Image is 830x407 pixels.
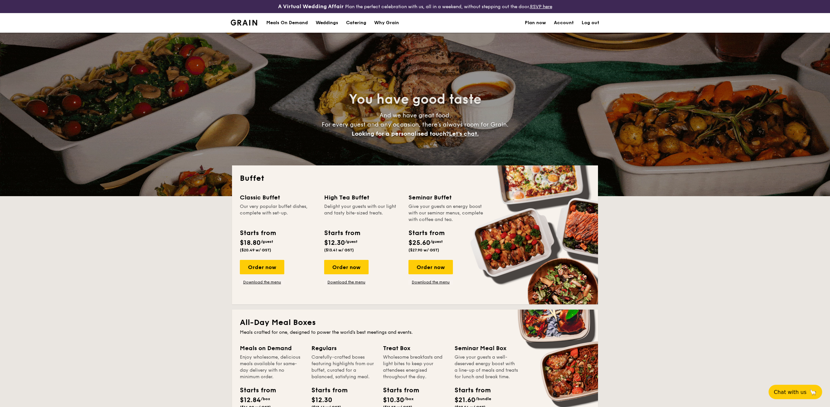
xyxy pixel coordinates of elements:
[769,385,822,399] button: Chat with us🦙
[475,397,491,401] span: /bundle
[404,397,414,401] span: /box
[240,354,304,380] div: Enjoy wholesome, delicious meals available for same-day delivery with no minimum order.
[322,112,508,137] span: And we have great food. For every guest and any occasion, there’s always room for Grain.
[346,13,366,33] h1: Catering
[408,203,485,223] div: Give your guests an energy boost with our seminar menus, complete with coffee and tea.
[352,130,449,137] span: Looking for a personalised touch?
[227,3,603,10] div: Plan the perfect celebration with us, all in a weekend, without stepping out the door.
[262,13,312,33] a: Meals On Demand
[582,13,599,33] a: Log out
[455,354,518,380] div: Give your guests a well-deserved energy boost with a line-up of meals and treats for lunch and br...
[324,239,345,247] span: $12.30
[408,280,453,285] a: Download the menu
[324,193,401,202] div: High Tea Buffet
[370,13,403,33] a: Why Grain
[408,260,453,274] div: Order now
[408,228,444,238] div: Starts from
[240,385,269,395] div: Starts from
[345,239,357,244] span: /guest
[311,344,375,353] div: Regulars
[240,203,316,223] div: Our very popular buffet dishes, complete with set-up.
[324,248,354,252] span: ($13.41 w/ GST)
[240,239,261,247] span: $18.80
[324,228,360,238] div: Starts from
[231,20,257,25] img: Grain
[374,13,399,33] div: Why Grain
[449,130,479,137] span: Let's chat.
[240,260,284,274] div: Order now
[554,13,574,33] a: Account
[455,385,484,395] div: Starts from
[383,344,447,353] div: Treat Box
[408,193,485,202] div: Seminar Buffet
[430,239,443,244] span: /guest
[312,13,342,33] a: Weddings
[324,203,401,223] div: Delight your guests with our light and tasty bite-sized treats.
[774,389,806,395] span: Chat with us
[455,396,475,404] span: $21.60
[383,385,412,395] div: Starts from
[240,248,271,252] span: ($20.49 w/ GST)
[231,20,257,25] a: Logotype
[324,280,369,285] a: Download the menu
[261,397,270,401] span: /box
[408,248,439,252] span: ($27.90 w/ GST)
[383,396,404,404] span: $10.30
[342,13,370,33] a: Catering
[349,92,481,107] span: You have good taste
[383,354,447,380] div: Wholesome breakfasts and light bites to keep your attendees energised throughout the day.
[408,239,430,247] span: $25.60
[240,228,275,238] div: Starts from
[809,388,817,396] span: 🦙
[311,396,332,404] span: $12.30
[316,13,338,33] div: Weddings
[240,280,284,285] a: Download the menu
[530,4,552,9] a: RSVP here
[240,329,590,336] div: Meals crafted for one, designed to power the world's best meetings and events.
[261,239,273,244] span: /guest
[240,344,304,353] div: Meals on Demand
[455,344,518,353] div: Seminar Meal Box
[311,354,375,380] div: Carefully-crafted boxes featuring highlights from our buffet, curated for a balanced, satisfying ...
[240,317,590,328] h2: All-Day Meal Boxes
[240,396,261,404] span: $12.84
[278,3,344,10] h4: A Virtual Wedding Affair
[525,13,546,33] a: Plan now
[324,260,369,274] div: Order now
[311,385,341,395] div: Starts from
[240,193,316,202] div: Classic Buffet
[240,173,590,184] h2: Buffet
[266,13,308,33] div: Meals On Demand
